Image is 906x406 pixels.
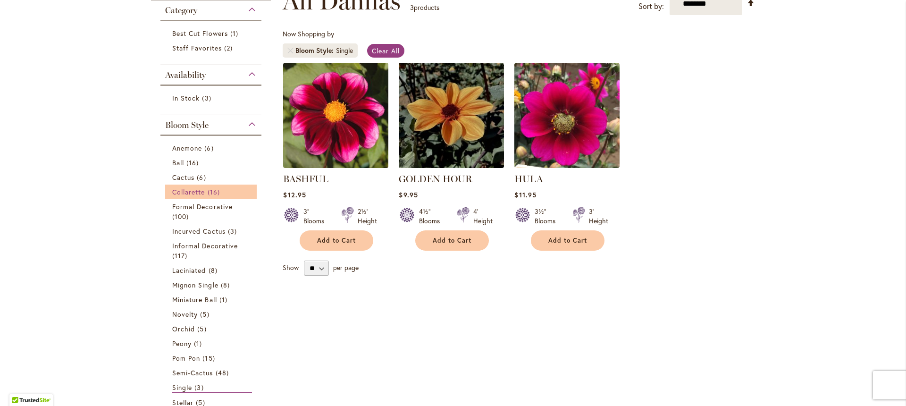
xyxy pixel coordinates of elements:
[172,382,252,393] a: Single 3
[514,173,543,185] a: HULA
[208,187,222,197] span: 16
[172,158,184,167] span: Ball
[172,339,192,348] span: Peony
[172,295,217,304] span: Miniature Ball
[172,251,190,261] span: 117
[172,43,252,53] a: Staff Favorites
[172,353,252,363] a: Pom Pon 15
[197,324,209,334] span: 5
[172,368,252,378] a: Semi-Cactus 48
[283,173,328,185] a: BASHFUL
[415,230,489,251] button: Add to Cart
[172,29,228,38] span: Best Cut Flowers
[399,161,504,170] a: Golden Hour
[410,3,414,12] span: 3
[172,241,238,250] span: Informal Decorative
[202,93,213,103] span: 3
[367,44,404,58] a: Clear All
[172,265,252,275] a: Laciniated 8
[172,172,252,182] a: Cactus 6
[172,280,218,289] span: Mignon Single
[194,338,204,348] span: 1
[172,187,252,197] a: Collarette 16
[283,263,299,272] span: Show
[172,93,252,103] a: In Stock 3
[172,226,252,236] a: Incurved Cactus 3
[172,324,252,334] a: Orchid 5
[7,372,34,399] iframe: Launch Accessibility Center
[172,338,252,348] a: Peony 1
[172,43,222,52] span: Staff Favorites
[399,63,504,168] img: Golden Hour
[172,310,198,319] span: Novelty
[419,207,445,226] div: 4½" Blooms
[358,207,377,226] div: 2½' Height
[172,93,200,102] span: In Stock
[202,353,217,363] span: 15
[514,161,620,170] a: HULA
[172,280,252,290] a: Mignon Single 8
[230,28,241,38] span: 1
[172,144,202,152] span: Anemone
[548,237,587,245] span: Add to Cart
[186,158,201,168] span: 16
[172,354,200,363] span: Pom Pon
[209,265,220,275] span: 8
[283,161,388,170] a: BASHFUL
[172,143,252,153] a: Anemone 6
[172,309,252,319] a: Novelty 5
[172,266,206,275] span: Laciniated
[172,28,252,38] a: Best Cut Flowers
[172,211,191,221] span: 100
[287,48,293,53] a: Remove Bloom Style Single
[172,187,205,196] span: Collarette
[204,143,216,153] span: 6
[194,382,206,392] span: 3
[172,383,192,392] span: Single
[514,63,620,168] img: HULA
[172,324,195,333] span: Orchid
[514,190,536,199] span: $11.95
[283,190,306,199] span: $12.95
[399,190,418,199] span: $9.95
[300,230,373,251] button: Add to Cart
[172,295,252,304] a: Miniature Ball 1
[165,5,197,16] span: Category
[172,241,252,261] a: Informal Decorative 117
[333,263,359,272] span: per page
[531,230,604,251] button: Add to Cart
[317,237,356,245] span: Add to Cart
[165,120,209,130] span: Bloom Style
[172,158,252,168] a: Ball 16
[589,207,608,226] div: 3' Height
[303,207,330,226] div: 3" Blooms
[473,207,493,226] div: 4' Height
[283,63,388,168] img: BASHFUL
[172,202,252,221] a: Formal Decorative 100
[224,43,235,53] span: 2
[216,368,231,378] span: 48
[172,368,213,377] span: Semi-Cactus
[219,295,230,304] span: 1
[172,173,194,182] span: Cactus
[221,280,232,290] span: 8
[172,227,226,236] span: Incurved Cactus
[228,226,239,236] span: 3
[197,172,208,182] span: 6
[399,173,472,185] a: GOLDEN HOUR
[336,46,353,55] div: Single
[372,46,400,55] span: Clear All
[172,202,233,211] span: Formal Decorative
[200,309,211,319] span: 5
[295,46,336,55] span: Bloom Style
[535,207,561,226] div: 3½" Blooms
[283,29,334,38] span: Now Shopping by
[433,237,471,245] span: Add to Cart
[165,70,206,80] span: Availability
